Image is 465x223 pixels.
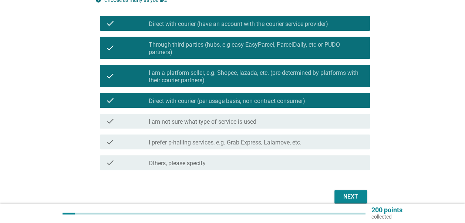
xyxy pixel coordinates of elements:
[149,97,305,105] label: Direct with courier (per usage basis, non contract consumer)
[106,40,115,56] i: check
[149,160,206,167] label: Others, please specify
[106,117,115,126] i: check
[371,207,402,213] p: 200 points
[149,41,364,56] label: Through third parties (hubs, e.g easy EasyParcel, ParcelDaily, etc or PUDO partners)
[149,139,301,146] label: I prefer p-hailing services, e.g. Grab Express, Lalamove, etc.
[106,68,115,84] i: check
[106,137,115,146] i: check
[106,158,115,167] i: check
[149,20,328,28] label: Direct with courier (have an account with the courier service provider)
[149,118,256,126] label: I am not sure what type of service is used
[149,69,364,84] label: I am a platform seller, e.g. Shopee, lazada, etc. (pre-determined by platforms with their courier...
[371,213,402,220] p: collected
[106,96,115,105] i: check
[106,19,115,28] i: check
[334,190,367,203] button: Next
[340,192,361,201] div: Next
